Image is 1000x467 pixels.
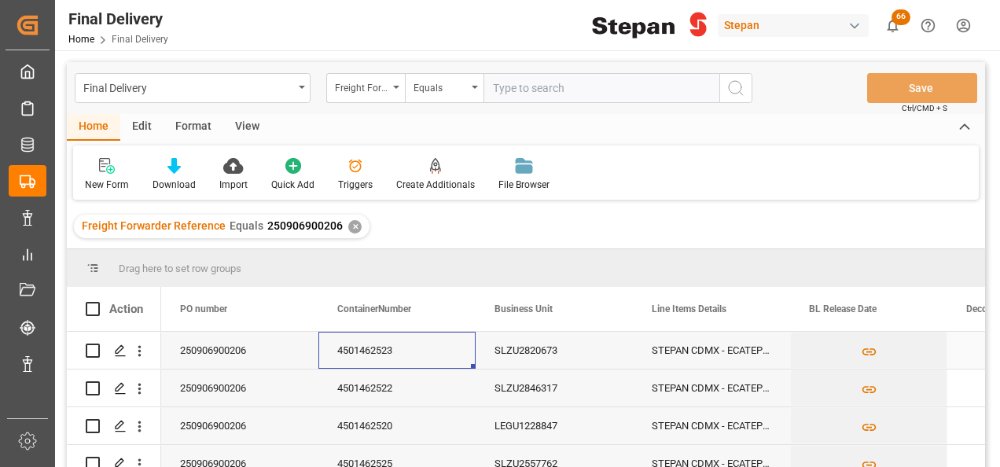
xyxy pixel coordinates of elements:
[267,219,343,232] span: 250906900206
[414,77,467,95] div: Equals
[230,219,263,232] span: Equals
[335,77,388,95] div: Freight Forwarder Reference
[219,178,248,192] div: Import
[476,407,633,444] div: LEGU1228847
[83,77,293,97] div: Final Delivery
[318,407,476,444] div: 4501462520
[68,7,168,31] div: Final Delivery
[633,370,790,406] div: STEPAN CDMX - ECATEPEC
[318,370,476,406] div: 4501462522
[161,332,318,369] div: 250906900206
[396,178,475,192] div: Create Additionals
[633,407,790,444] div: STEPAN CDMX - ECATEPEC
[67,407,161,445] div: Press SPACE to select this row.
[592,12,707,39] img: Stepan_Company_logo.svg.png_1713531530.png
[271,178,314,192] div: Quick Add
[119,263,241,274] span: Drag here to set row groups
[161,407,318,444] div: 250906900206
[223,114,271,141] div: View
[120,114,164,141] div: Edit
[875,8,910,43] button: show 66 new notifications
[85,178,129,192] div: New Form
[82,219,226,232] span: Freight Forwarder Reference
[75,73,311,103] button: open menu
[476,332,633,369] div: SLZU2820673
[338,178,373,192] div: Triggers
[67,332,161,370] div: Press SPACE to select this row.
[719,73,752,103] button: search button
[161,370,318,406] div: 250906900206
[337,303,411,314] span: ContainerNumber
[318,332,476,369] div: 4501462523
[652,303,726,314] span: Line Items Details
[68,34,94,45] a: Home
[67,370,161,407] div: Press SPACE to select this row.
[180,303,227,314] span: PO number
[892,9,910,25] span: 66
[867,73,977,103] button: Save
[910,8,946,43] button: Help Center
[498,178,550,192] div: File Browser
[67,114,120,141] div: Home
[109,302,143,316] div: Action
[326,73,405,103] button: open menu
[164,114,223,141] div: Format
[718,14,869,37] div: Stepan
[809,303,877,314] span: BL Release Date
[483,73,719,103] input: Type to search
[348,220,362,233] div: ✕
[153,178,196,192] div: Download
[494,303,553,314] span: Business Unit
[718,10,875,40] button: Stepan
[902,102,947,114] span: Ctrl/CMD + S
[405,73,483,103] button: open menu
[633,332,790,369] div: STEPAN CDMX - ECATEPEC
[476,370,633,406] div: SLZU2846317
